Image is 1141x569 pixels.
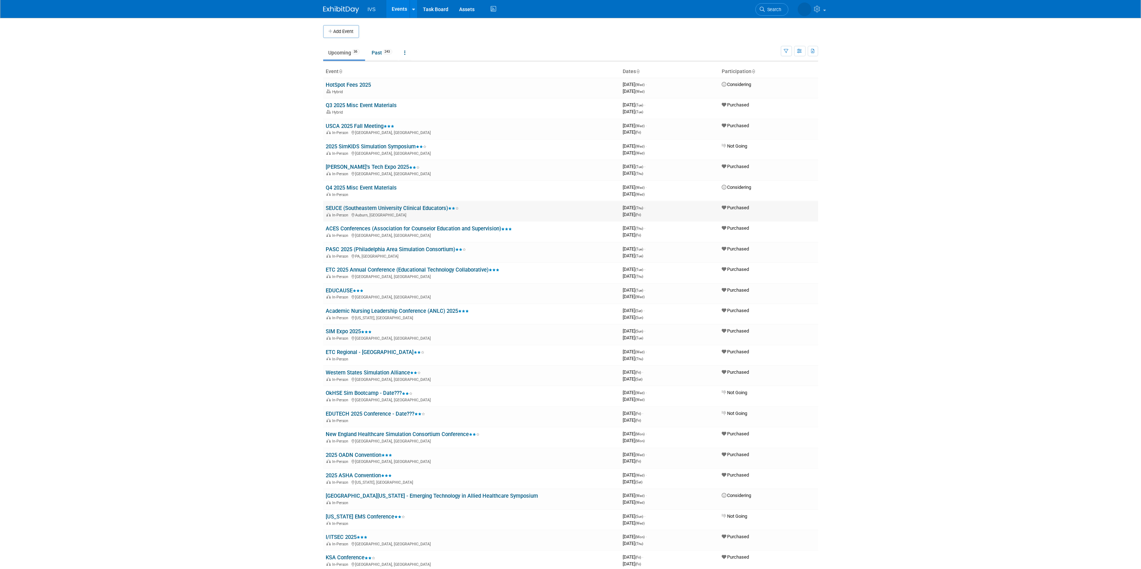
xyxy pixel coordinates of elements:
[326,102,397,109] a: Q3 2025 Misc Event Materials
[636,144,645,148] span: (Wed)
[623,82,647,87] span: [DATE]
[326,459,331,463] img: In-Person Event
[326,452,392,458] a: 2025 OADN Convention
[722,267,749,272] span: Purchased
[623,287,646,293] span: [DATE]
[323,46,365,59] a: Upcoming36
[646,185,647,190] span: -
[623,191,645,197] span: [DATE]
[636,370,641,374] span: (Fri)
[326,479,617,485] div: [US_STATE], [GEOGRAPHIC_DATA]
[623,335,643,340] span: [DATE]
[326,336,331,340] img: In-Person Event
[326,472,392,479] a: 2025 ASHA Convention
[623,376,643,382] span: [DATE]
[636,501,645,505] span: (Wed)
[333,398,351,402] span: In-Person
[636,521,645,525] span: (Wed)
[645,164,646,169] span: -
[326,419,331,422] img: In-Person Event
[623,520,645,526] span: [DATE]
[326,439,331,443] img: In-Person Event
[722,328,749,334] span: Purchased
[326,561,617,567] div: [GEOGRAPHIC_DATA], [GEOGRAPHIC_DATA]
[326,130,331,134] img: In-Person Event
[326,357,331,360] img: In-Person Event
[646,493,647,498] span: -
[623,356,643,361] span: [DATE]
[326,254,331,258] img: In-Person Event
[326,562,331,566] img: In-Person Event
[326,185,397,191] a: Q4 2025 Misc Event Materials
[323,66,620,78] th: Event
[722,534,749,539] span: Purchased
[623,267,646,272] span: [DATE]
[646,431,647,436] span: -
[636,309,643,313] span: (Sat)
[636,213,641,217] span: (Fri)
[722,164,749,169] span: Purchased
[326,398,331,401] img: In-Person Event
[644,308,645,313] span: -
[326,316,331,319] img: In-Person Event
[636,268,643,272] span: (Tue)
[383,49,392,54] span: 243
[333,316,351,320] span: In-Person
[623,89,645,94] span: [DATE]
[333,419,351,423] span: In-Person
[326,205,459,211] a: SEUCE (Southeastern University Clinical Educators)
[333,254,351,259] span: In-Person
[636,295,645,299] span: (Wed)
[623,294,645,299] span: [DATE]
[326,480,331,484] img: In-Person Event
[326,308,469,314] a: Academic Nursing Leadership Conference (ANLC) 2025
[333,172,351,176] span: In-Person
[722,246,749,252] span: Purchased
[333,336,351,341] span: In-Person
[636,535,645,539] span: (Mon)
[333,357,351,362] span: In-Person
[326,534,368,540] a: I/ITSEC 2025
[623,315,643,320] span: [DATE]
[722,390,748,395] span: Not Going
[722,513,748,519] span: Not Going
[623,369,643,375] span: [DATE]
[623,150,645,156] span: [DATE]
[722,225,749,231] span: Purchased
[367,46,398,59] a: Past243
[646,390,647,395] span: -
[645,513,646,519] span: -
[642,411,643,416] span: -
[326,110,331,114] img: Hybrid Event
[326,377,331,381] img: In-Person Event
[326,287,364,294] a: EDUCAUSE
[765,7,782,12] span: Search
[636,398,645,402] span: (Wed)
[636,542,643,546] span: (Thu)
[645,225,646,231] span: -
[326,274,331,278] img: In-Person Event
[636,247,643,251] span: (Tue)
[623,499,645,505] span: [DATE]
[333,439,351,444] span: In-Person
[636,473,645,477] span: (Wed)
[326,294,617,300] div: [GEOGRAPHIC_DATA], [GEOGRAPHIC_DATA]
[623,493,647,498] span: [DATE]
[623,185,647,190] span: [DATE]
[646,123,647,128] span: -
[636,172,643,176] span: (Thu)
[798,3,811,16] img: Kyle Shelstad
[326,369,421,376] a: Western States Simulation Alliance
[326,542,331,545] img: In-Person Event
[623,534,647,539] span: [DATE]
[352,49,360,54] span: 36
[623,417,641,423] span: [DATE]
[623,349,647,354] span: [DATE]
[333,521,351,526] span: In-Person
[623,438,645,443] span: [DATE]
[339,68,343,74] a: Sort by Event Name
[636,432,645,436] span: (Mon)
[636,233,641,237] span: (Fri)
[636,329,643,333] span: (Sun)
[722,143,748,149] span: Not Going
